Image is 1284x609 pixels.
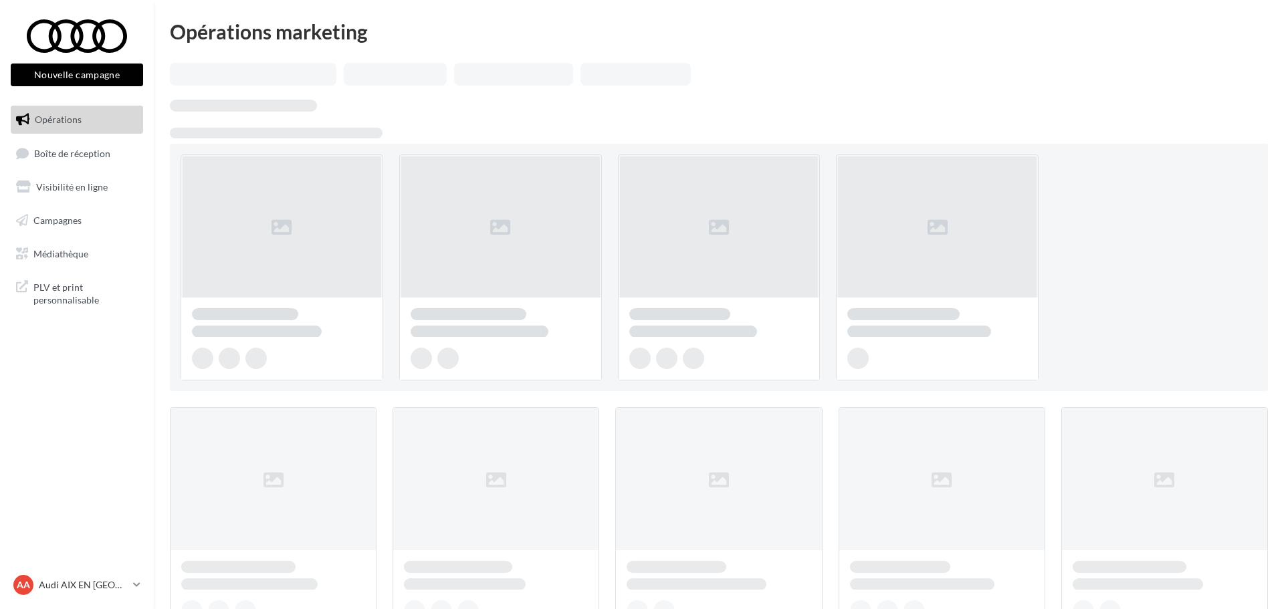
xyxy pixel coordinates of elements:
[33,215,82,226] span: Campagnes
[8,106,146,134] a: Opérations
[33,278,138,307] span: PLV et print personnalisable
[11,572,143,598] a: AA Audi AIX EN [GEOGRAPHIC_DATA]
[11,64,143,86] button: Nouvelle campagne
[8,273,146,312] a: PLV et print personnalisable
[170,21,1268,41] div: Opérations marketing
[33,247,88,259] span: Médiathèque
[39,578,128,592] p: Audi AIX EN [GEOGRAPHIC_DATA]
[8,139,146,168] a: Boîte de réception
[8,240,146,268] a: Médiathèque
[36,181,108,193] span: Visibilité en ligne
[8,173,146,201] a: Visibilité en ligne
[34,147,110,158] span: Boîte de réception
[8,207,146,235] a: Campagnes
[17,578,30,592] span: AA
[35,114,82,125] span: Opérations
